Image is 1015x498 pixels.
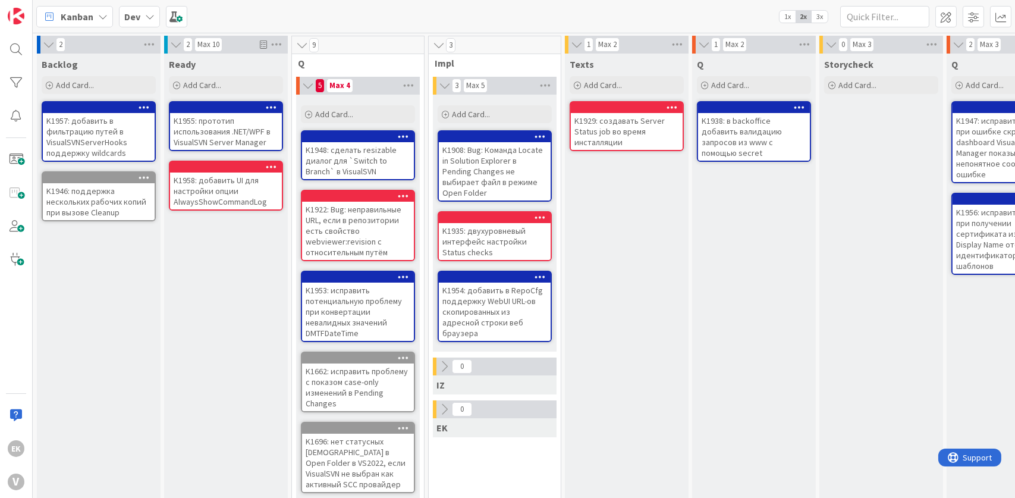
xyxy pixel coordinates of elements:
[570,58,594,70] span: Texts
[43,183,155,220] div: K1946: поддержка нескольких рабочих копий при вызове Cleanup
[452,359,472,374] span: 0
[438,211,552,261] a: K1935: двухуровневый интерфейс настройки Status checks
[951,58,958,70] span: Q
[698,113,810,161] div: K1938: в backoffice добавить валидацию запросов из www с помощью secret
[43,102,155,161] div: K1957: добавить в фильтрацию путей в VisualSVNServerHooks поддержку wildcards
[183,80,221,90] span: Add Card...
[838,80,876,90] span: Add Card...
[298,57,409,69] span: Q
[439,223,551,260] div: K1935: двухуровневый интерфейс настройки Status checks
[436,379,445,391] span: IZ
[315,79,325,93] span: 5
[170,102,282,150] div: K1955: прототип использования .NET/WPF в VisualSVN Server Manager
[8,440,24,457] div: EK
[466,83,485,89] div: Max 5
[301,130,415,180] a: K1948: сделать resizable диалог для `Switch to Branch` в VisualSVN
[329,83,350,89] div: Max 4
[698,102,810,161] div: K1938: в backoffice добавить валидацию запросов из www с помощью secret
[170,162,282,209] div: K1958: добавить UI для настройки опции AlwaysShowCommandLog
[124,11,140,23] b: Dev
[25,2,54,16] span: Support
[824,58,873,70] span: Storycheck
[439,212,551,260] div: K1935: двухуровневый интерфейс настройки Status checks
[438,271,552,342] a: K1954: добавить в RepoCfg поддержку WebUI URL-ов скопированных из адресной строки веб браузера
[302,434,414,492] div: K1696: нет статусных [DEMOGRAPHIC_DATA] в Open Folder в VS2022, если VisualSVN не выбран как акти...
[61,10,93,24] span: Kanban
[42,171,156,221] a: K1946: поддержка нескольких рабочих копий при вызове Cleanup
[169,101,283,151] a: K1955: прототип использования .NET/WPF в VisualSVN Server Manager
[438,130,552,202] a: K1908: Bug: Команда Locate in Solution Explorer в Pending Changes не выбирает файл в режиме Open ...
[571,102,683,150] div: K1929: создавать Server Status job во время инсталляции
[838,37,848,52] span: 0
[436,422,448,434] span: EK
[796,11,812,23] span: 2x
[812,11,828,23] span: 3x
[302,131,414,179] div: K1948: сделать resizable диалог для `Switch to Branch` в VisualSVN
[452,402,472,416] span: 0
[302,423,414,492] div: K1696: нет статусных [DEMOGRAPHIC_DATA] в Open Folder в VS2022, если VisualSVN не выбран как акти...
[439,272,551,341] div: K1954: добавить в RepoCfg поддержку WebUI URL-ов скопированных из адресной строки веб браузера
[301,271,415,342] a: K1953: исправить потенциальную проблему при конвертации невалидных значений DMTFDateTime
[197,42,219,48] div: Max 10
[697,101,811,162] a: K1938: в backoffice добавить валидацию запросов из www с помощью secret
[302,353,414,411] div: K1662: исправить проблему с показом case-only изменений в Pending Changes
[853,42,871,48] div: Max 3
[42,58,78,70] span: Backlog
[452,109,490,120] span: Add Card...
[309,38,319,52] span: 9
[43,173,155,220] div: K1946: поддержка нескольких рабочих копий при вызове Cleanup
[571,113,683,150] div: K1929: создавать Server Status job во время инсталляции
[570,101,684,151] a: K1929: создавать Server Status job во время инсталляции
[8,8,24,24] img: Visit kanbanzone.com
[435,57,546,69] span: Impl
[301,190,415,261] a: K1922: Bug: неправильные URL, если в репозитории есть свойство webviewer:revision с относительным...
[170,113,282,150] div: K1955: прототип использования .NET/WPF в VisualSVN Server Manager
[301,422,415,493] a: K1696: нет статусных [DEMOGRAPHIC_DATA] в Open Folder в VS2022, если VisualSVN не выбран как акти...
[966,37,975,52] span: 2
[170,173,282,209] div: K1958: добавить UI для настройки опции AlwaysShowCommandLog
[966,80,1004,90] span: Add Card...
[711,37,721,52] span: 1
[780,11,796,23] span: 1x
[301,352,415,412] a: K1662: исправить проблему с показом case-only изменений в Pending Changes
[697,58,703,70] span: Q
[439,142,551,201] div: K1908: Bug: Команда Locate in Solution Explorer в Pending Changes не выбирает файл в режиме Open ...
[302,142,414,179] div: K1948: сделать resizable диалог для `Switch to Branch` в VisualSVN
[711,80,749,90] span: Add Card...
[43,113,155,161] div: K1957: добавить в фильтрацию путей в VisualSVNServerHooks поддержку wildcards
[584,80,622,90] span: Add Card...
[8,474,24,490] div: V
[56,37,65,52] span: 2
[598,42,617,48] div: Max 2
[439,283,551,341] div: K1954: добавить в RepoCfg поддержку WebUI URL-ов скопированных из адресной строки веб браузера
[302,191,414,260] div: K1922: Bug: неправильные URL, если в репозитории есть свойство webviewer:revision с относительным...
[169,161,283,211] a: K1958: добавить UI для настройки опции AlwaysShowCommandLog
[302,272,414,341] div: K1953: исправить потенциальную проблему при конвертации невалидных значений DMTFDateTime
[315,109,353,120] span: Add Card...
[840,6,929,27] input: Quick Filter...
[446,38,455,52] span: 3
[584,37,593,52] span: 1
[452,79,461,93] span: 3
[183,37,193,52] span: 2
[56,80,94,90] span: Add Card...
[725,42,744,48] div: Max 2
[42,101,156,162] a: K1957: добавить в фильтрацию путей в VisualSVNServerHooks поддержку wildcards
[302,283,414,341] div: K1953: исправить потенциальную проблему при конвертации невалидных значений DMTFDateTime
[169,58,196,70] span: Ready
[302,364,414,411] div: K1662: исправить проблему с показом case-only изменений в Pending Changes
[302,202,414,260] div: K1922: Bug: неправильные URL, если в репозитории есть свойство webviewer:revision с относительным...
[980,42,998,48] div: Max 3
[439,131,551,201] div: K1908: Bug: Команда Locate in Solution Explorer в Pending Changes не выбирает файл в режиме Open ...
